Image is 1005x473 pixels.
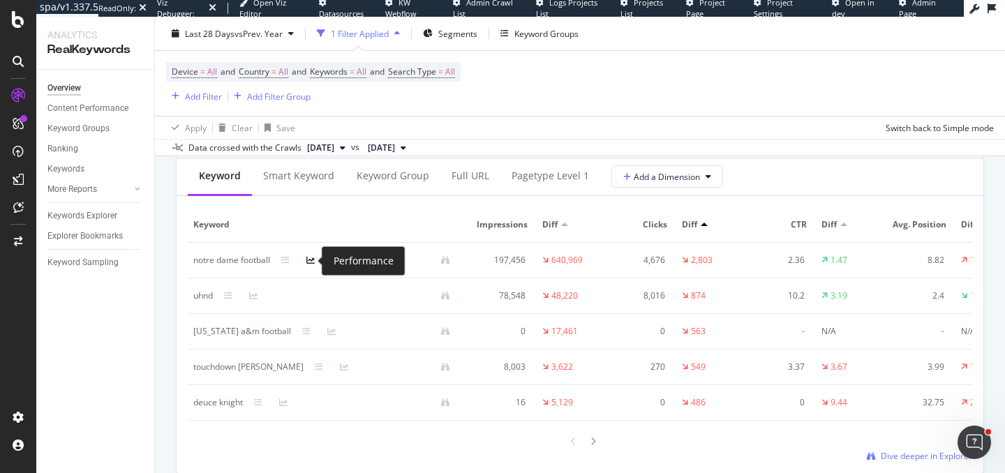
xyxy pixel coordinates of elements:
div: Keyword Group [357,169,429,183]
span: All [278,62,288,82]
span: Dive deeper in Explorer [881,450,972,462]
button: Clear [213,117,253,139]
div: Smart Keyword [263,169,334,183]
div: 1.25 [970,361,987,373]
button: Switch back to Simple mode [880,117,994,139]
span: vs Prev. Year [234,27,283,39]
div: 2.4 [891,290,944,302]
div: - [891,325,944,338]
span: Avg. Position [891,218,946,231]
div: pagetype Level 1 [512,169,589,183]
div: 640,969 [551,254,583,266]
div: More Reports [47,182,97,197]
div: 2,803 [691,254,713,266]
div: 874 [691,290,706,302]
button: Add a Dimension [611,165,723,188]
div: Performance [334,253,394,269]
span: All [445,62,455,82]
div: 9.44 [831,396,847,409]
div: Overview [47,81,81,96]
div: N/A [821,325,836,338]
button: Segments [417,22,483,45]
div: 78,548 [472,290,526,302]
div: 1.05 [970,254,987,266]
span: Diff [542,218,558,231]
div: 197,456 [472,254,526,266]
div: 1.47 [831,254,847,266]
div: Data crossed with the Crawls [188,142,301,154]
div: notre dame football [193,254,270,266]
div: 3,622 [551,361,573,373]
div: 2.36 [752,254,805,266]
button: Add Filter Group [228,88,311,105]
div: 32.75 [891,396,944,409]
button: Last 28 DaysvsPrev. Year [166,22,299,45]
div: Keyword [199,169,241,183]
div: 1 Filter Applied [331,27,389,39]
span: Add a Dimension [623,171,700,183]
div: 0 [472,325,526,338]
span: Diff [821,218,837,231]
span: vs [351,141,362,153]
span: Country [239,66,269,77]
a: More Reports [47,182,131,197]
span: Last 28 Days [185,27,234,39]
div: uhnd [193,290,213,302]
button: Save [259,117,295,139]
div: 8,003 [472,361,526,373]
span: Impressions [472,218,528,231]
span: 2025 Aug. 25th [307,142,334,154]
a: Explorer Bookmarks [47,229,144,243]
div: 0 [612,325,665,338]
span: and [292,66,306,77]
div: 0 [752,396,805,409]
span: 2024 Aug. 26th [368,142,395,154]
div: Explorer Bookmarks [47,229,123,243]
span: = [271,66,276,77]
div: 10.2 [752,290,805,302]
a: Keyword Groups [47,121,144,136]
div: touchdown jesus [193,361,304,373]
div: Add Filter [185,90,222,102]
iframe: Intercom live chat [958,426,991,459]
span: Device [172,66,198,77]
div: Keywords Explorer [47,209,117,223]
div: RealKeywords [47,42,143,58]
div: Clear [232,121,253,133]
button: Add Filter [166,88,222,105]
div: 270 [612,361,665,373]
a: Keyword Sampling [47,255,144,270]
span: Keyword [193,218,458,231]
div: - [752,325,805,338]
div: texas a&m football [193,325,291,338]
div: 3.99 [891,361,944,373]
div: Content Performance [47,101,128,116]
div: deuce knight [193,396,243,409]
div: 563 [691,325,706,338]
div: Keyword Groups [47,121,110,136]
button: Keyword Groups [495,22,584,45]
div: 16 [472,396,526,409]
span: Diff [682,218,697,231]
div: Analytics [47,28,143,42]
div: 0 [612,396,665,409]
span: Diff [961,218,976,231]
span: All [207,62,217,82]
div: 3.67 [831,361,847,373]
span: and [370,66,385,77]
a: Dive deeper in Explorer [867,450,972,462]
span: All [357,62,366,82]
span: Datasources [319,8,364,19]
span: = [200,66,205,77]
div: Keywords [47,162,84,177]
div: 3.19 [831,290,847,302]
div: ReadOnly: [98,3,136,14]
span: CTR [752,218,807,231]
div: Add Filter Group [247,90,311,102]
div: 1.28 [970,290,987,302]
div: Ranking [47,142,78,156]
button: [DATE] [362,140,412,156]
span: = [438,66,443,77]
span: = [350,66,355,77]
div: 549 [691,361,706,373]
